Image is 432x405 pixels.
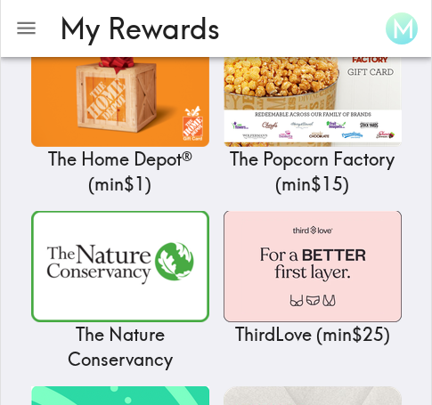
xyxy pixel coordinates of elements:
[31,211,209,372] a: The Nature ConservancyThe Nature Conservancy
[379,5,425,52] button: M
[224,36,402,147] img: The Popcorn Factory
[224,36,402,197] a: The Popcorn FactoryThe Popcorn Factory (min$15)
[60,12,364,45] h3: My Rewards
[31,322,209,372] p: The Nature Conservancy
[31,147,209,197] p: The Home Depot® ( min $1 )
[31,36,209,197] a: The Home Depot®The Home Depot® (min$1)
[31,211,209,322] img: The Nature Conservancy
[224,322,402,347] p: ThirdLove ( min $25 )
[392,13,415,45] span: M
[31,36,209,147] img: The Home Depot®
[224,147,402,197] p: The Popcorn Factory ( min $15 )
[224,211,402,322] img: ThirdLove
[224,211,402,347] a: ThirdLoveThirdLove (min$25)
